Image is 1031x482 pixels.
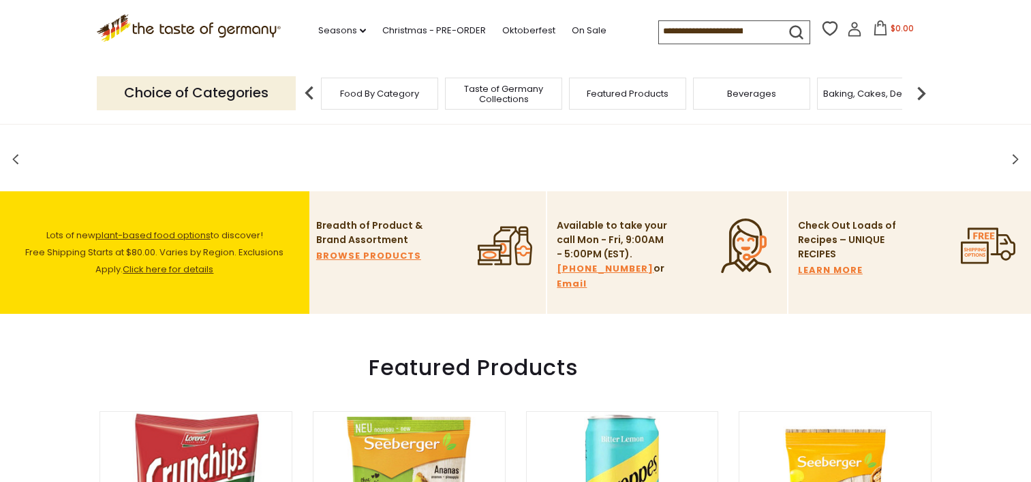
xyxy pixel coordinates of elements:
[587,89,668,99] a: Featured Products
[95,229,211,242] a: plant-based food options
[572,23,606,38] a: On Sale
[557,219,669,291] p: Available to take your call Mon - Fri, 9:00AM - 5:00PM (EST). or
[316,219,429,247] p: Breadth of Product & Brand Assortment
[318,23,366,38] a: Seasons
[449,84,558,104] a: Taste of Germany Collections
[557,261,653,276] a: [PHONE_NUMBER]
[97,76,296,110] p: Choice of Categories
[123,263,213,276] a: Click here for details
[798,219,897,261] p: Check Out Loads of Recipes – UNIQUE RECIPES
[727,89,776,99] a: Beverages
[25,229,283,276] span: Lots of new to discover! Free Shipping Starts at $80.00. Varies by Region. Exclusions Apply.
[908,80,935,107] img: next arrow
[891,22,914,34] span: $0.00
[823,89,929,99] a: Baking, Cakes, Desserts
[296,80,323,107] img: previous arrow
[865,20,923,41] button: $0.00
[316,248,421,263] a: BROWSE PRODUCTS
[557,276,587,291] a: Email
[502,23,555,38] a: Oktoberfest
[798,263,863,278] a: LEARN MORE
[382,23,486,38] a: Christmas - PRE-ORDER
[340,89,419,99] a: Food By Category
